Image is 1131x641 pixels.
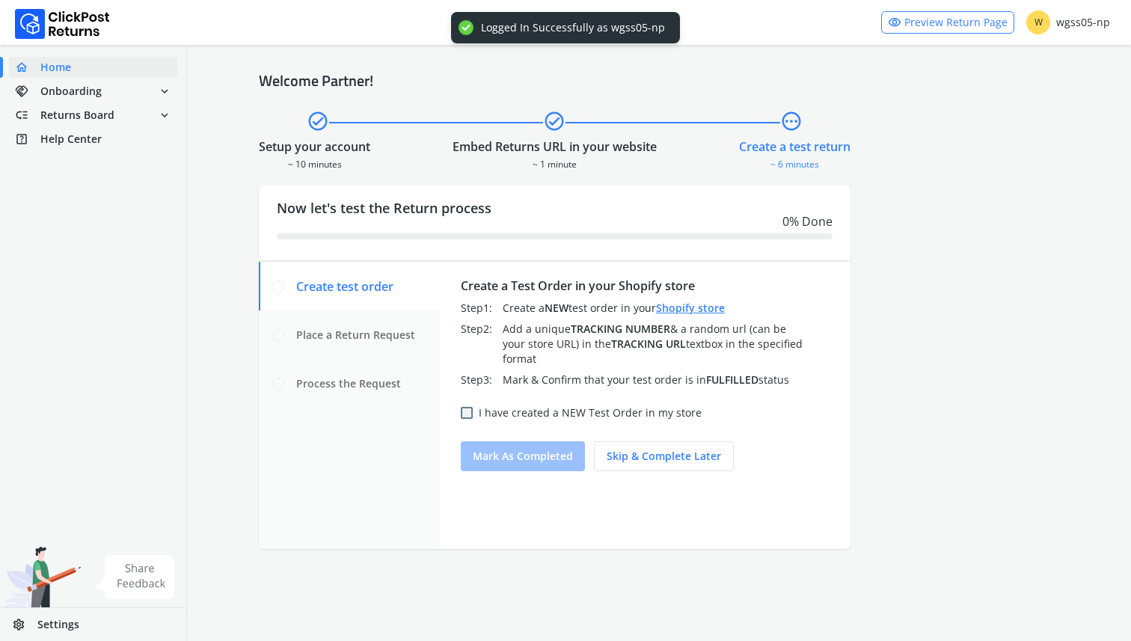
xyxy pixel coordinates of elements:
[461,322,503,366] div: Step 2 :
[40,132,102,147] span: Help Center
[9,57,177,78] a: homeHome
[545,301,568,315] span: NEW
[503,301,725,315] span: Create a test order in your
[461,441,585,471] button: Mark as completed
[503,372,789,387] span: Mark & Confirm that your test order is in status
[481,21,665,34] div: Logged In Successfully as wgss05-np
[277,212,833,230] div: 0 % Done
[40,108,114,123] span: Returns Board
[9,129,177,150] a: help_centerHelp Center
[594,441,734,471] button: Skip & complete later
[453,138,657,156] div: Embed Returns URL in your website
[461,372,503,387] div: Step 3 :
[15,129,40,150] span: help_center
[15,57,40,78] span: home
[40,60,71,75] span: Home
[479,405,702,420] label: I have created a NEW Test Order in my store
[461,277,830,295] div: Create a Test Order in your Shopify store
[888,12,901,33] span: visibility
[611,337,686,351] span: TRACKING URL
[296,376,401,391] span: Process the Request
[503,322,803,366] span: Add a unique & a random url (can be your store URL) in the textbox in the specified format
[739,156,850,171] div: ~ 6 minutes
[780,108,803,135] span: pending
[15,81,40,102] span: handshake
[12,614,37,635] span: settings
[158,81,171,102] span: expand_more
[296,328,415,343] span: Place a Return Request
[37,617,79,632] span: Settings
[656,301,725,315] a: Shopify store
[259,156,370,171] div: ~ 10 minutes
[739,138,850,156] div: Create a test return
[1026,10,1050,34] span: W
[706,372,758,387] span: FULFILLED
[259,138,370,156] div: Setup your account
[259,72,1059,90] h4: Welcome Partner!
[881,11,1014,34] a: visibilityPreview Return Page
[296,277,393,295] span: Create test order
[543,108,565,135] span: check_circle
[453,156,657,171] div: ~ 1 minute
[40,84,102,99] span: Onboarding
[259,185,850,260] div: Now let's test the Return process
[461,301,503,316] div: Step 1 :
[158,105,171,126] span: expand_more
[1026,10,1110,34] div: wgss05-np
[571,322,670,336] span: TRACKING NUMBER
[307,108,329,135] span: check_circle
[15,9,110,39] img: Logo
[15,105,40,126] span: low_priority
[94,555,175,599] img: share feedback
